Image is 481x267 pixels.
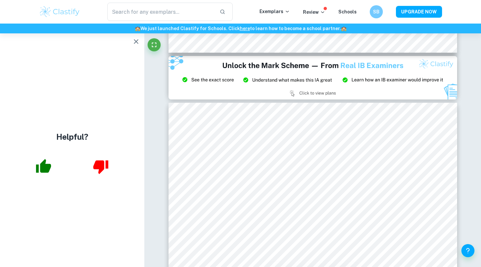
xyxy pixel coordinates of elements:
[338,9,357,14] a: Schools
[56,131,88,143] h4: Helpful?
[259,8,290,15] p: Exemplars
[107,3,214,21] input: Search for any exemplars...
[373,8,380,15] h6: SB
[461,244,474,257] button: Help and Feedback
[39,5,80,18] img: Clastify logo
[240,26,250,31] a: here
[135,26,140,31] span: 🏫
[370,5,383,18] button: SB
[303,9,325,16] p: Review
[341,26,347,31] span: 🏫
[396,6,442,18] button: UPGRADE NOW
[169,56,457,99] img: Ad
[1,25,480,32] h6: We just launched Clastify for Schools. Click to learn how to become a school partner.
[148,38,161,51] button: Fullscreen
